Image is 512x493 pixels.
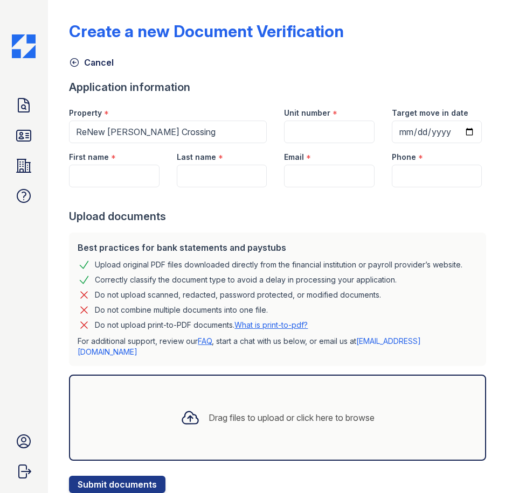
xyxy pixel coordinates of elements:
[69,22,344,41] div: Create a new Document Verification
[95,258,462,271] div: Upload original PDF files downloaded directly from the financial institution or payroll provider’...
[12,34,36,58] img: CE_Icon_Blue-c292c112584629df590d857e76928e9f676e5b41ef8f769ba2f05ee15b207248.png
[95,320,308,330] p: Do not upload print-to-PDF documents.
[69,56,114,69] a: Cancel
[69,108,102,118] label: Property
[177,152,216,163] label: Last name
[95,288,381,301] div: Do not upload scanned, redacted, password protected, or modified documents.
[198,336,212,346] a: FAQ
[78,336,478,357] p: For additional support, review our , start a chat with us below, or email us at
[78,241,478,254] div: Best practices for bank statements and paystubs
[284,152,304,163] label: Email
[392,108,468,118] label: Target move in date
[69,476,165,493] button: Submit documents
[392,152,416,163] label: Phone
[234,320,308,329] a: What is print-to-pdf?
[209,411,375,424] div: Drag files to upload or click here to browse
[69,152,109,163] label: First name
[95,273,397,286] div: Correctly classify the document type to avoid a delay in processing your application.
[69,80,490,95] div: Application information
[95,304,268,316] div: Do not combine multiple documents into one file.
[69,209,490,224] div: Upload documents
[284,108,330,118] label: Unit number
